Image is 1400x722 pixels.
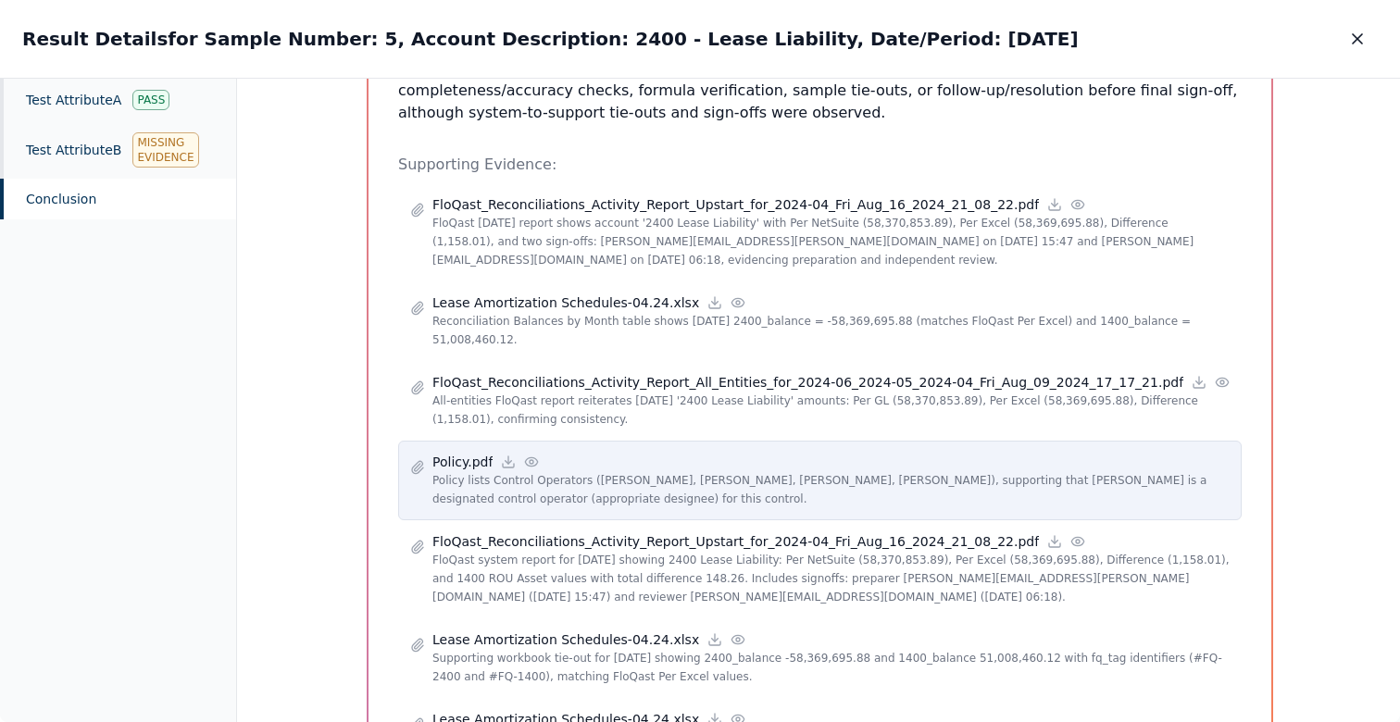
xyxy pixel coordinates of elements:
[432,471,1230,508] p: Policy lists Control Operators ([PERSON_NAME], [PERSON_NAME], [PERSON_NAME], [PERSON_NAME]), supp...
[432,630,699,649] p: Lease Amortization Schedules-04.24.xlsx
[432,551,1230,606] p: FloQast system report for [DATE] showing 2400 Lease Liability: Per NetSuite (58,370,853.89), Per ...
[132,132,198,168] div: Missing Evidence
[432,373,1183,392] p: FloQast_Reconciliations_Activity_Report_All_Entities_for_2024-06_2024-05_2024-04_Fri_Aug_09_2024_...
[1191,374,1207,391] a: Download file
[432,532,1039,551] p: FloQast_Reconciliations_Activity_Report_Upstart_for_2024-04_Fri_Aug_16_2024_21_08_22.pdf
[1046,196,1063,213] a: Download file
[432,293,699,312] p: Lease Amortization Schedules-04.24.xlsx
[432,453,493,471] p: Policy.pdf
[1046,533,1063,550] a: Download file
[500,454,517,470] a: Download file
[432,312,1230,349] p: Reconciliation Balances by Month table shows [DATE] 2400_balance = -58,369,695.88 (matches FloQas...
[132,90,169,110] div: Pass
[22,26,1079,52] h2: Result Details for Sample Number: 5, Account Description: 2400 - Lease Liability, Date/Period: [D...
[432,392,1230,429] p: All-entities FloQast report reiterates [DATE] '2400 Lease Liability' amounts: Per GL (58,370,853....
[706,294,723,311] a: Download file
[398,154,1242,176] p: Supporting Evidence:
[706,631,723,648] a: Download file
[432,649,1230,686] p: Supporting workbook tie-out for [DATE] showing 2400_balance -58,369,695.88 and 1400_balance 51,00...
[432,195,1039,214] p: FloQast_Reconciliations_Activity_Report_Upstart_for_2024-04_Fri_Aug_16_2024_21_08_22.pdf
[432,214,1230,269] p: FloQast [DATE] report shows account '2400 Lease Liability' with Per NetSuite (58,370,853.89), Per...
